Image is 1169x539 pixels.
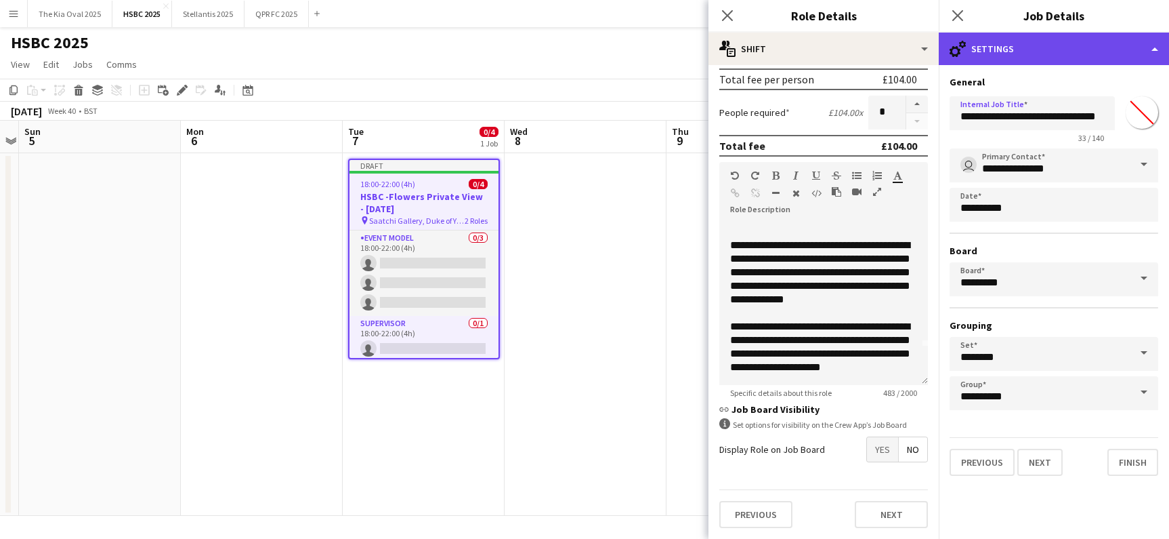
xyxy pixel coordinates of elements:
[791,170,801,181] button: Italic
[106,58,137,71] span: Comms
[893,170,902,181] button: Text Color
[811,170,821,181] button: Underline
[939,7,1169,24] h3: Job Details
[348,125,364,138] span: Tue
[11,58,30,71] span: View
[5,56,35,73] a: View
[670,133,689,148] span: 9
[867,437,898,462] span: Yes
[852,170,862,181] button: Unordered List
[708,33,939,65] div: Shift
[719,139,765,153] div: Total fee
[872,170,882,181] button: Ordered List
[872,186,882,197] button: Fullscreen
[719,73,814,86] div: Total fee per person
[672,125,689,138] span: Thu
[45,106,79,116] span: Week 40
[811,188,821,199] button: HTML Code
[791,188,801,199] button: Clear Formatting
[469,179,488,189] span: 0/4
[950,319,1158,332] h3: Grouping
[883,73,917,86] div: £104.00
[38,56,64,73] a: Edit
[771,170,780,181] button: Bold
[899,437,927,462] span: No
[349,231,498,316] app-card-role: Event Model0/318:00-22:00 (4h)
[1107,449,1158,476] button: Finish
[480,138,498,148] div: 1 Job
[67,56,98,73] a: Jobs
[11,104,42,118] div: [DATE]
[730,170,740,181] button: Undo
[349,191,498,215] h3: HSBC -Flowers Private View - [DATE]
[43,58,59,71] span: Edit
[245,1,309,27] button: QPR FC 2025
[72,58,93,71] span: Jobs
[84,106,98,116] div: BST
[465,216,488,226] span: 2 Roles
[939,33,1169,65] div: Settings
[771,188,780,199] button: Horizontal Line
[24,125,41,138] span: Sun
[855,501,928,528] button: Next
[349,316,498,362] app-card-role: Supervisor0/118:00-22:00 (4h)
[1017,449,1063,476] button: Next
[112,1,172,27] button: HSBC 2025
[1067,133,1115,143] span: 33 / 140
[719,106,790,119] label: People required
[719,403,928,416] h3: Job Board Visibility
[508,133,528,148] span: 8
[348,159,500,359] app-job-card: Draft18:00-22:00 (4h)0/4HSBC -Flowers Private View - [DATE] Saatchi Gallery, Duke of York's HQ, [...
[101,56,142,73] a: Comms
[360,179,415,189] span: 18:00-22:00 (4h)
[950,245,1158,257] h3: Board
[349,160,498,171] div: Draft
[881,139,917,153] div: £104.00
[480,127,498,137] span: 0/4
[11,33,89,53] h1: HSBC 2025
[852,186,862,197] button: Insert video
[346,133,364,148] span: 7
[832,186,841,197] button: Paste as plain text
[22,133,41,148] span: 5
[719,501,792,528] button: Previous
[719,388,843,398] span: Specific details about this role
[28,1,112,27] button: The Kia Oval 2025
[186,125,204,138] span: Mon
[832,170,841,181] button: Strikethrough
[872,388,928,398] span: 483 / 2000
[172,1,245,27] button: Stellantis 2025
[184,133,204,148] span: 6
[950,76,1158,88] h3: General
[950,449,1015,476] button: Previous
[719,418,928,431] div: Set options for visibility on the Crew App’s Job Board
[719,443,825,456] label: Display Role on Job Board
[750,170,760,181] button: Redo
[828,106,863,119] div: £104.00 x
[708,7,939,24] h3: Role Details
[510,125,528,138] span: Wed
[369,216,465,226] span: Saatchi Gallery, Duke of York's HQ, [STREET_ADDRESS]
[906,96,928,113] button: Increase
